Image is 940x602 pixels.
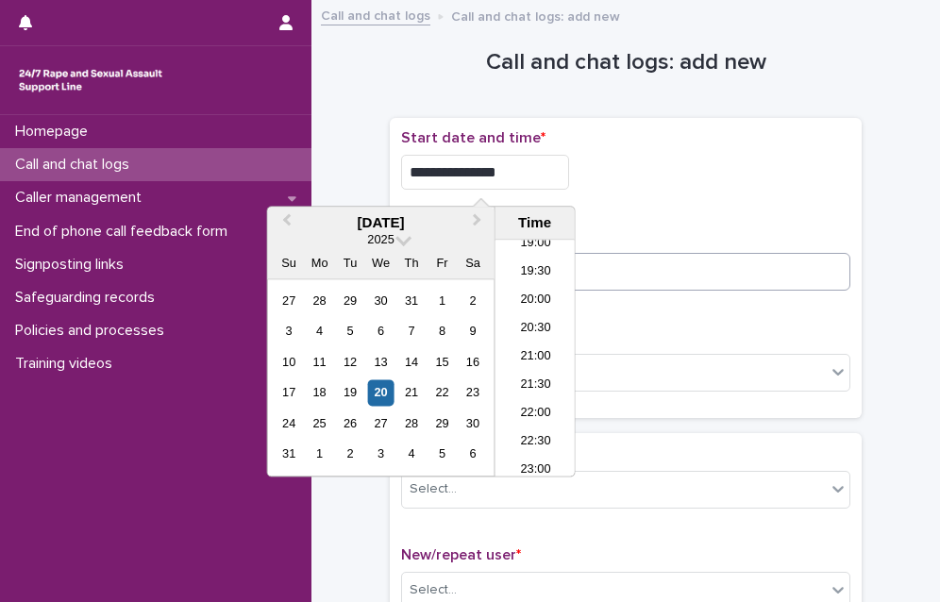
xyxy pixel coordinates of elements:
div: Choose Friday, August 22nd, 2025 [429,380,455,406]
div: Choose Tuesday, July 29th, 2025 [338,288,363,313]
div: Choose Monday, September 1st, 2025 [307,442,332,467]
div: Choose Tuesday, August 26th, 2025 [338,410,363,436]
div: Choose Friday, August 1st, 2025 [429,288,455,313]
div: Choose Saturday, August 9th, 2025 [460,319,485,344]
p: Homepage [8,123,103,141]
div: Choose Saturday, September 6th, 2025 [460,442,485,467]
div: Choose Tuesday, August 5th, 2025 [338,319,363,344]
div: Choose Monday, August 18th, 2025 [307,380,332,406]
button: Previous Month [270,209,300,239]
p: Training videos [8,355,127,373]
p: Call and chat logs [8,156,144,174]
div: Choose Monday, July 28th, 2025 [307,288,332,313]
div: Choose Thursday, August 7th, 2025 [398,319,424,344]
div: Choose Wednesday, July 30th, 2025 [368,288,394,313]
li: 19:00 [495,231,576,259]
div: Choose Sunday, August 31st, 2025 [277,442,302,467]
div: Mo [307,251,332,276]
div: Choose Friday, August 8th, 2025 [429,319,455,344]
div: Choose Sunday, August 3rd, 2025 [277,319,302,344]
p: Safeguarding records [8,289,170,307]
div: Choose Wednesday, September 3rd, 2025 [368,442,394,467]
div: Choose Monday, August 11th, 2025 [307,349,332,375]
li: 22:00 [495,401,576,429]
div: Tu [338,251,363,276]
div: Choose Tuesday, August 12th, 2025 [338,349,363,375]
span: Start date and time [401,130,546,145]
div: Sa [460,251,485,276]
div: Choose Thursday, July 31st, 2025 [398,288,424,313]
div: Choose Wednesday, August 13th, 2025 [368,349,394,375]
div: Choose Tuesday, August 19th, 2025 [338,380,363,406]
div: Choose Sunday, August 17th, 2025 [277,380,302,406]
span: 2025 [367,233,394,247]
li: 21:00 [495,344,576,373]
div: Choose Friday, September 5th, 2025 [429,442,455,467]
div: Choose Saturday, August 2nd, 2025 [460,288,485,313]
li: 22:30 [495,429,576,458]
div: Choose Saturday, August 23rd, 2025 [460,380,485,406]
p: Caller management [8,189,157,207]
div: Time [500,214,570,231]
div: We [368,251,394,276]
div: Choose Tuesday, September 2nd, 2025 [338,442,363,467]
div: Choose Wednesday, August 20th, 2025 [368,380,394,406]
li: 19:30 [495,259,576,288]
div: Choose Sunday, July 27th, 2025 [277,288,302,313]
li: 20:30 [495,316,576,344]
div: Choose Monday, August 25th, 2025 [307,410,332,436]
div: Th [398,251,424,276]
div: Choose Wednesday, August 6th, 2025 [368,319,394,344]
div: Choose Friday, August 29th, 2025 [429,410,455,436]
div: Fr [429,251,455,276]
p: Call and chat logs: add new [451,5,620,25]
div: Choose Thursday, September 4th, 2025 [398,442,424,467]
button: Next Month [464,209,495,239]
div: Su [277,251,302,276]
div: Choose Thursday, August 28th, 2025 [398,410,424,436]
div: [DATE] [268,214,495,231]
div: Choose Sunday, August 24th, 2025 [277,410,302,436]
div: Choose Sunday, August 10th, 2025 [277,349,302,375]
p: End of phone call feedback form [8,223,243,241]
div: Select... [410,479,457,499]
div: Choose Saturday, August 30th, 2025 [460,410,485,436]
div: Choose Thursday, August 21st, 2025 [398,380,424,406]
p: Signposting links [8,256,139,274]
img: rhQMoQhaT3yELyF149Cw [15,61,166,99]
div: Choose Saturday, August 16th, 2025 [460,349,485,375]
li: 20:00 [495,288,576,316]
p: Policies and processes [8,322,179,340]
span: New/repeat user [401,547,521,562]
h1: Call and chat logs: add new [390,49,862,76]
div: month 2025-08 [274,286,488,470]
a: Call and chat logs [321,4,430,25]
div: Choose Friday, August 15th, 2025 [429,349,455,375]
li: 21:30 [495,373,576,401]
li: 23:00 [495,458,576,486]
div: Choose Monday, August 4th, 2025 [307,319,332,344]
div: Choose Wednesday, August 27th, 2025 [368,410,394,436]
div: Select... [410,580,457,600]
div: Choose Thursday, August 14th, 2025 [398,349,424,375]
